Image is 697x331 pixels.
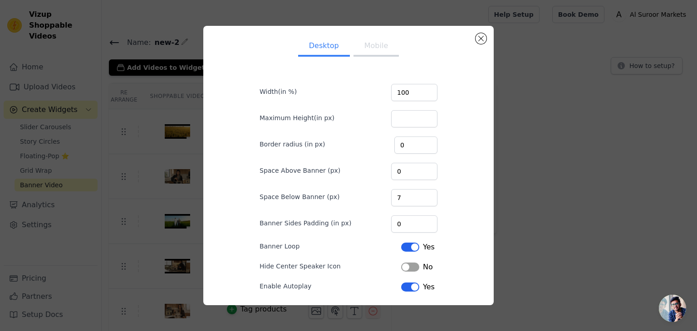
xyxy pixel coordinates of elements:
label: Width(in %) [260,87,297,96]
span: Yes [423,242,435,253]
button: Mobile [353,37,399,57]
button: Close modal [476,33,486,44]
span: Yes [423,282,435,292]
label: Banner Loop [260,242,299,251]
span: No [423,262,433,273]
label: Enable Autoplay [260,282,311,291]
label: Hide Center Speaker Icon [260,262,341,271]
a: Open chat [659,295,686,322]
button: Desktop [298,37,350,57]
label: Space Above Banner (px) [260,166,340,175]
label: Border radius (in px) [260,140,325,149]
label: Banner Sides Padding (in px) [260,219,351,228]
label: Maximum Height(in px) [260,113,334,122]
label: Space Below Banner (px) [260,192,340,201]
